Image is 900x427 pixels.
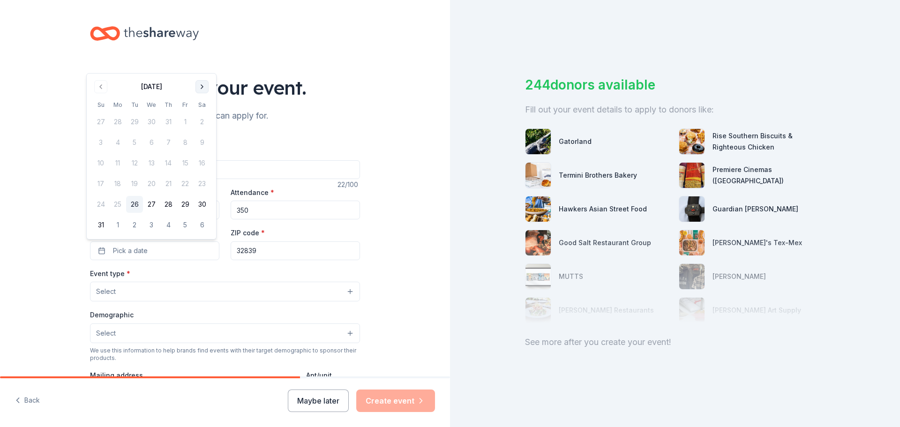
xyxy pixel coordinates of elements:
[92,217,109,233] button: 31
[96,328,116,339] span: Select
[177,100,194,110] th: Friday
[160,196,177,213] button: 28
[231,201,360,219] input: 20
[90,108,360,123] div: We'll find in-kind donations you can apply for.
[525,75,825,95] div: 244 donors available
[525,102,825,117] div: Fill out your event details to apply to donors like:
[143,100,160,110] th: Wednesday
[231,228,265,238] label: ZIP code
[712,203,798,215] div: Guardian [PERSON_NAME]
[525,335,825,350] div: See more after you create your event!
[90,323,360,343] button: Select
[194,100,210,110] th: Saturday
[712,164,825,187] div: Premiere Cinemas ([GEOGRAPHIC_DATA])
[231,241,360,260] input: 12345 (U.S. only)
[679,196,705,222] img: photo for Guardian Angel Device
[559,170,637,181] div: Termini Brothers Bakery
[231,188,274,197] label: Attendance
[126,217,143,233] button: 2
[177,196,194,213] button: 29
[525,129,551,154] img: photo for Gatorland
[126,100,143,110] th: Tuesday
[194,217,210,233] button: 6
[194,196,210,213] button: 30
[15,391,40,411] button: Back
[712,130,825,153] div: Rise Southern Biscuits & Righteous Chicken
[679,163,705,188] img: photo for Premiere Cinemas (Orlando)
[92,100,109,110] th: Sunday
[141,81,162,92] div: [DATE]
[288,390,349,412] button: Maybe later
[90,282,360,301] button: Select
[90,241,219,260] button: Pick a date
[679,129,705,154] img: photo for Rise Southern Biscuits & Righteous Chicken
[559,136,592,147] div: Gatorland
[525,196,551,222] img: photo for Hawkers Asian Street Food
[109,100,126,110] th: Monday
[113,245,148,256] span: Pick a date
[90,160,360,179] input: Spring Fundraiser
[96,286,116,297] span: Select
[90,310,134,320] label: Demographic
[306,371,332,380] label: Apt/unit
[126,196,143,213] button: 26
[337,179,360,190] div: 22 /100
[143,196,160,213] button: 27
[143,217,160,233] button: 3
[177,217,194,233] button: 5
[94,80,107,93] button: Go to previous month
[90,269,130,278] label: Event type
[195,80,209,93] button: Go to next month
[160,217,177,233] button: 4
[525,163,551,188] img: photo for Termini Brothers Bakery
[90,371,143,380] label: Mailing address
[559,203,647,215] div: Hawkers Asian Street Food
[109,217,126,233] button: 1
[90,75,360,101] div: Tell us about your event.
[160,100,177,110] th: Thursday
[90,347,360,362] div: We use this information to help brands find events with their target demographic to sponsor their...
